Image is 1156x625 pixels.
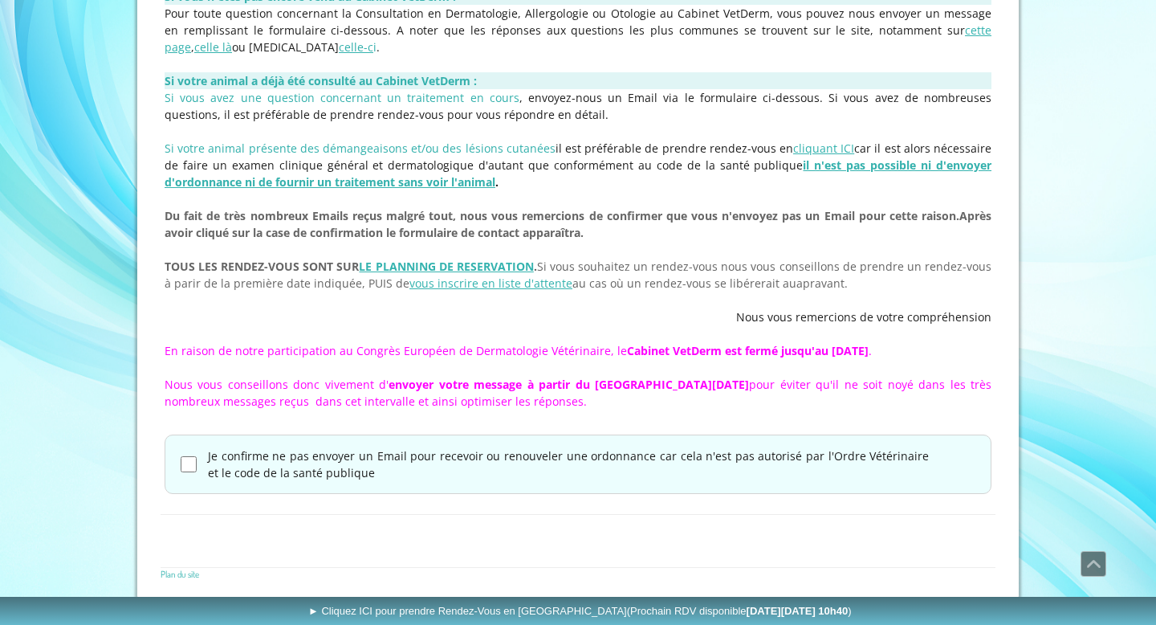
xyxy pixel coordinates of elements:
[165,259,991,291] span: Si vous souhaitez un rendez-vous nous vous conseillons de prendre un rendez-vous à parir de la pr...
[165,141,556,156] span: Si votre animal présente des démangeaisons et/ou des lésions cutanées
[208,447,929,481] label: Je confirme ne pas envoyer un Email pour recevoir ou renouveler une ordonnance car cela n'est pas...
[165,208,959,223] span: Du fait de très nombreux Emails reçus malgré tout, nous vous remercions de confirmer que vous n'e...
[165,157,991,190] strong: .
[308,605,852,617] span: ► Cliquez ICI pour prendre Rendez-Vous en [GEOGRAPHIC_DATA]
[747,605,849,617] b: [DATE][DATE] 10h40
[359,259,533,274] a: LE PLANNING DE RESERVATION
[165,6,991,55] span: Pour toute question concernant la Consultation en Dermatologie, Allergologie ou Otologie au Cabin...
[165,377,991,409] span: Nous vous conseillons donc vivement d' pour éviter qu'il ne soit noyé dans les très nombreux mess...
[165,141,991,190] span: il est préférable de prendre rendez-vous en car il est alors nécessaire de faire un examen cliniq...
[165,343,872,358] span: En raison de notre participation au Congrès Européen de Dermatologie Vétérinaire, le .
[165,90,991,122] span: , envoyez-nous un Email via le formulaire ci-dessous. Si vous avez de nombreuses questions, il es...
[389,377,749,392] strong: envoyer votre message à partir du [GEOGRAPHIC_DATA][DATE]
[736,309,991,325] span: Nous vous remercions de votre compréhension
[627,343,869,358] strong: Cabinet VetDerm est fermé jusqu'au [DATE]
[373,39,377,55] span: i
[409,276,572,291] a: vous inscrire en liste d'attente
[1081,551,1106,577] a: Défiler vers le haut
[165,259,537,274] strong: TOUS LES RENDEZ-VOUS SONT SUR .
[339,39,373,55] a: celle-c
[793,141,854,156] a: cliquant ICI
[161,568,199,580] a: Plan du site
[165,208,991,240] span: Après avoir cliqué sur la case de confirmation le formulaire de contact apparaîtra.
[194,39,232,55] a: celle là
[165,157,991,190] a: il n'est pas possible ni d'envoyer d'ordonnance ni de fournir un traitement sans voir l'animal
[165,22,991,55] a: cette page
[165,90,519,105] span: Si vous avez une question concernant un traitement en cours
[627,605,852,617] span: (Prochain RDV disponible )
[1081,552,1105,576] span: Défiler vers le haut
[165,73,477,88] strong: Si votre animal a déjà été consulté au Cabinet VetDerm :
